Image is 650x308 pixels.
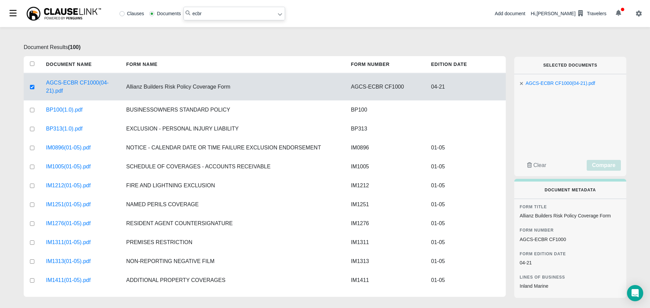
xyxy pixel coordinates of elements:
[346,176,426,195] div: IM1212
[587,160,621,171] button: Compare
[426,157,506,176] div: 01-05
[121,214,346,233] div: RESIDENT AGENT COUNTERSIGNATURE
[426,56,506,73] h5: Edition Date
[346,157,426,176] div: IM1005
[520,81,523,86] span: Remove Document from Selection
[149,11,181,16] label: Documents
[120,11,144,16] label: Clauses
[46,125,83,133] a: BP313(1.0).pdf
[533,162,546,168] span: Clear
[121,176,346,195] div: FIRE AND LIGHTNING EXCLUSION
[346,214,426,233] div: IM1276
[520,282,621,290] div: Inland Marine
[520,235,621,243] div: AGCS-ECBR CF1000
[520,252,621,256] h6: Form Edition Date
[426,233,506,252] div: 01-05
[346,73,426,100] div: AGCS-ECBR CF1000
[346,119,426,138] div: BP313
[426,252,506,271] div: 01-05
[526,80,595,86] span: AGCS-ECBR CF1000(04-21).pdf
[46,106,83,114] a: BP100(1.0).pdf
[121,233,346,252] div: PREMISES RESTRICTION
[346,252,426,271] div: IM1313
[121,73,346,100] div: Allianz Builders Risk Policy Coverage Form
[346,56,426,73] h5: Form Number
[46,182,91,190] a: IM1212(01-05).pdf
[24,43,506,51] p: Document Results
[426,73,506,100] div: 04-21
[68,44,81,50] b: ( 100 )
[520,212,621,220] div: Allianz Builders Risk Policy Coverage Form
[531,8,606,19] div: Hi, [PERSON_NAME]
[426,176,506,195] div: 01-05
[520,275,621,280] h6: Lines Of Business
[426,271,506,290] div: 01-05
[495,10,525,17] div: Add document
[46,200,91,209] a: IM1251(01-05).pdf
[346,138,426,157] div: IM0896
[121,271,346,290] div: ADDITIONAL PROPERTY COVERAGES
[41,56,121,73] h5: Document Name
[121,195,346,214] div: NAMED PERILS COVERAGE
[627,285,643,301] div: Open Intercom Messenger
[121,56,346,73] h5: Form Name
[121,157,346,176] div: SCHEDULE OF COVERAGES - ACCOUNTS RECEIVABLE
[426,138,506,157] div: 01-05
[520,259,621,267] div: 04-21
[346,100,426,119] div: BP100
[121,100,346,119] div: BUSINESSOWNERS STANDARD POLICY
[46,295,91,303] a: IM1413(01-05).pdf
[46,276,91,284] a: IM1411(01-05).pdf
[46,79,115,95] a: AGCS-ECBR CF1000(04-21).pdf
[121,138,346,157] div: NOTICE - CALENDAR DATE OR TIME FAILURE EXCLUSION ENDORSEMENT
[121,119,346,138] div: EXCLUSION - PERSONAL INJURY LIABILITY
[587,10,606,17] div: Travelers
[592,162,615,168] span: Compare
[46,238,91,246] a: IM1311(01-05).pdf
[525,63,615,68] h6: Selected Documents
[346,271,426,290] div: IM1411
[46,144,91,152] a: IM0896(01-05).pdf
[46,163,91,171] a: IM1005(01-05).pdf
[26,6,102,21] img: ClauseLink
[346,195,426,214] div: IM1251
[121,252,346,271] div: NON-REPORTING NEGATIVE FILM
[520,228,621,233] h6: Form Number
[520,160,554,171] button: Clear
[346,233,426,252] div: IM1311
[426,214,506,233] div: 01-05
[520,205,621,209] h6: Form Title
[525,188,615,192] h6: Document Metadata
[46,219,91,228] a: IM1276(01-05).pdf
[46,257,91,265] a: IM1313(01-05).pdf
[183,7,285,20] input: Search library...
[426,195,506,214] div: 01-05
